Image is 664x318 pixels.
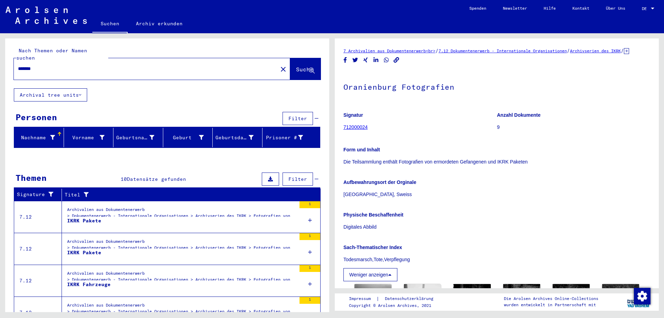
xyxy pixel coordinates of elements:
div: 1 [299,297,320,304]
button: Share on Xing [362,56,369,64]
a: Archivserien des IKRK [570,48,621,53]
div: IKRK Fahrzeuge [67,281,111,288]
img: Zustimmung ändern [634,288,651,304]
p: Die Teilsammlung enthält Fotografien von ermordeten Gefangenen und IKRK Paketen [343,158,650,166]
span: Filter [288,115,307,122]
div: Geburtsdatum [215,132,262,143]
a: Datenschutzerklärung [379,295,442,302]
div: 1 [299,233,320,240]
button: Share on WhatsApp [383,56,390,64]
td: 7.12 [14,201,62,233]
span: Datensätze gefunden [127,176,186,182]
button: Filter [283,173,313,186]
img: yv_logo.png [626,293,652,310]
button: Copy link [393,56,400,64]
div: Vorname [67,132,113,143]
mat-header-cell: Geburt‏ [163,128,213,147]
div: Archivalien aus Dokumentenerwerb > Dokumentenerwerb - Internationale Organisationen > Archivserie... [67,238,296,254]
a: Archiv erkunden [128,15,191,32]
button: Clear [276,62,290,76]
div: Nachname [17,132,64,143]
p: Copyright © Arolsen Archives, 2021 [349,302,442,309]
a: Impressum [349,295,376,302]
p: 9 [497,124,650,131]
span: / [567,47,570,54]
b: Form und Inhalt [343,147,380,152]
b: Aufbewahrungsort der Orginale [343,179,416,185]
span: Filter [288,176,307,182]
div: Vorname [67,134,105,141]
div: 1 [299,265,320,272]
div: Prisoner # [265,132,312,143]
mat-header-cell: Geburtsdatum [213,128,262,147]
mat-header-cell: Vorname [64,128,114,147]
b: Physische Beschaffenheit [343,212,404,218]
div: Signature [17,189,63,200]
div: IKRK Pakete [67,249,101,256]
div: Zustimmung ändern [634,288,650,304]
button: Suche [290,58,321,80]
a: 712000024 [343,124,368,130]
p: [GEOGRAPHIC_DATA], Sweiss [343,191,650,198]
div: Geburtsname [116,134,154,141]
div: Archivalien aus Dokumentenerwerb > Dokumentenerwerb - Internationale Organisationen > Archivserie... [67,302,296,318]
div: Signature [17,191,56,198]
button: Weniger anzeigen [343,268,397,281]
div: 1 [299,201,320,208]
mat-header-cell: Nachname [14,128,64,147]
p: wurden entwickelt in Partnerschaft mit [504,302,598,308]
div: Titel [65,191,307,198]
button: Filter [283,112,313,125]
a: Suchen [92,15,128,33]
p: Todesmarsch,Tote,Verpflegung [343,256,650,263]
div: Archivalien aus Dokumentenerwerb > Dokumentenerwerb - Internationale Organisationen > Archivserie... [67,270,296,286]
div: Personen [16,111,57,123]
mat-icon: close [279,65,287,73]
td: 7.12 [14,265,62,297]
button: Archival tree units [14,88,87,101]
div: Themen [16,171,47,184]
div: Geburt‏ [166,134,204,141]
span: DE [642,6,649,11]
b: Anzahl Dokumente [497,112,541,118]
p: Die Arolsen Archives Online-Collections [504,295,598,302]
span: / [621,47,624,54]
div: Titel [65,189,314,200]
div: Nachname [17,134,55,141]
b: Sach-Thematischer Index [343,245,402,250]
div: Geburtsname [116,132,163,143]
mat-header-cell: Geburtsname [113,128,163,147]
span: 10 [121,176,127,182]
a: 7 Archivalien aus Dokumentenerwerb<br> [343,48,435,53]
a: 7.12 Dokumentenerwerb - Internationale Organisationen [439,48,567,53]
div: Prisoner # [265,134,303,141]
div: Geburtsdatum [215,134,253,141]
h1: Oranienburg Fotografien [343,71,650,101]
span: Suche [296,66,313,73]
button: Share on LinkedIn [372,56,380,64]
p: Digitales Abbild [343,223,650,231]
td: 7.12 [14,233,62,265]
div: | [349,295,442,302]
div: IKRK Pakete [67,217,101,224]
span: / [435,47,439,54]
mat-header-cell: Prisoner # [262,128,320,147]
img: Arolsen_neg.svg [6,7,87,24]
div: Geburt‏ [166,132,213,143]
button: Share on Facebook [342,56,349,64]
mat-label: Nach Themen oder Namen suchen [16,47,87,61]
button: Share on Twitter [352,56,359,64]
div: Archivalien aus Dokumentenerwerb > Dokumentenerwerb - Internationale Organisationen > Archivserie... [67,206,296,222]
b: Signatur [343,112,363,118]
